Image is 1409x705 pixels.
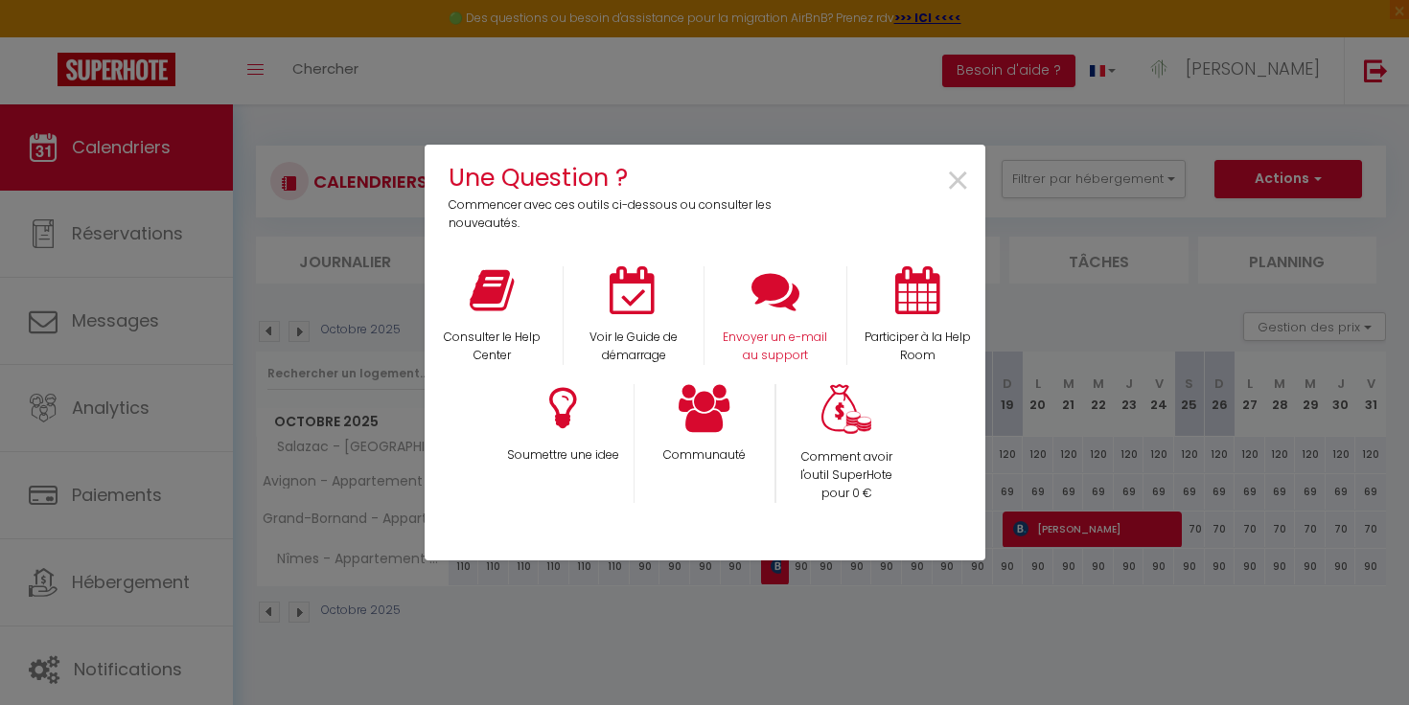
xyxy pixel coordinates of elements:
p: Commencer avec ces outils ci-dessous ou consulter les nouveautés. [449,196,785,233]
p: Envoyer un e-mail au support [717,329,834,365]
img: Money bag [821,384,871,435]
button: Close [945,160,971,203]
h4: Une Question ? [449,159,785,196]
span: × [945,151,971,212]
p: Participer à la Help Room [860,329,976,365]
p: Consulter le Help Center [434,329,551,365]
p: Soumettre une idee [504,446,621,465]
p: Comment avoir l'outil SuperHote pour 0 € [789,448,905,503]
p: Communauté [647,446,762,465]
p: Voir le Guide de démarrage [576,329,691,365]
